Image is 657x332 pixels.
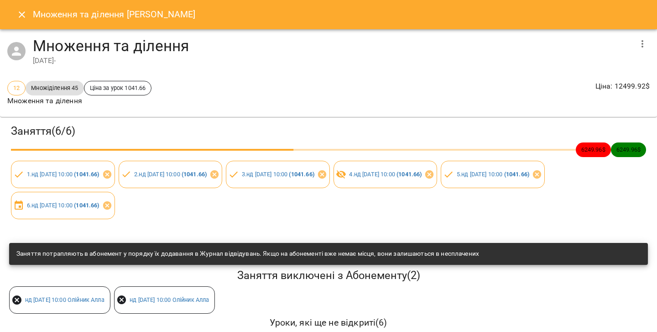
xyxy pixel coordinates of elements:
span: 6249.96 $ [576,145,611,154]
div: 6.нд [DATE] 10:00 (1041.66) [11,192,115,219]
div: 3.нд [DATE] 10:00 (1041.66) [226,161,330,188]
div: 1.нд [DATE] 10:00 (1041.66) [11,161,115,188]
div: [DATE] - [33,55,631,66]
a: 2.нд [DATE] 10:00 (1041.66) [134,171,207,178]
p: Множення та ділення [7,95,151,106]
a: нд [DATE] 10:00 Олійник Алла [25,296,104,303]
div: 5.нд [DATE] 10:00 (1041.66) [441,161,545,188]
h4: Множення та ділення [33,37,631,55]
b: ( 1041.66 ) [74,171,99,178]
h6: Уроки, які ще не відкриті ( 6 ) [9,316,648,330]
b: ( 1041.66 ) [74,202,99,209]
a: 1.нд [DATE] 10:00 (1041.66) [27,171,99,178]
div: 4.нд [DATE] 10:00 (1041.66) [334,161,438,188]
span: Ціна за урок 1041.66 [84,84,151,92]
button: Close [11,4,33,26]
b: ( 1041.66 ) [182,171,207,178]
b: ( 1041.66 ) [289,171,314,178]
span: 12 [8,84,25,92]
h3: Заняття ( 6 / 6 ) [11,124,646,138]
div: 2.нд [DATE] 10:00 (1041.66) [119,161,223,188]
a: 4.нд [DATE] 10:00 (1041.66) [349,171,422,178]
a: 5.нд [DATE] 10:00 (1041.66) [457,171,529,178]
h6: Множення та ділення [PERSON_NAME] [33,7,196,21]
b: ( 1041.66 ) [396,171,422,178]
p: Ціна : 12499.92 $ [595,81,650,92]
a: 6.нд [DATE] 10:00 (1041.66) [27,202,99,209]
span: 6249.96 $ [611,145,646,154]
span: Множіділення 45 [26,84,83,92]
a: 3.нд [DATE] 10:00 (1041.66) [242,171,314,178]
b: ( 1041.66 ) [504,171,529,178]
a: нд [DATE] 10:00 Олійник Алла [130,296,209,303]
h5: Заняття виключені з Абонементу ( 2 ) [9,269,648,283]
div: Заняття потрапляють в абонемент у порядку їх додавання в Журнал відвідувань. Якщо на абонементі в... [16,246,479,262]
